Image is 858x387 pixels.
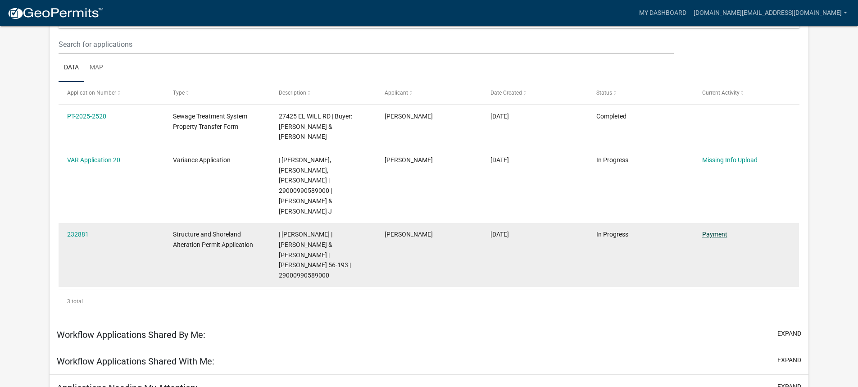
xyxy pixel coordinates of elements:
a: VAR Application 20 [67,156,120,164]
a: Missing Info Upload [702,156,758,164]
h5: Workflow Applications Shared With Me: [57,356,214,367]
button: expand [777,355,801,365]
span: Status [596,90,612,96]
h5: Workflow Applications Shared By Me: [57,329,205,340]
span: Completed [596,113,626,120]
span: Applicant [385,90,408,96]
span: Structure and Shoreland Alteration Permit Application [173,231,253,248]
a: PT-2025-2520 [67,113,106,120]
span: 27425 EL WILL RD | Buyer: Steven J. & Renae J. Troyer [279,113,352,141]
span: 09/22/2025 [490,113,509,120]
a: 232881 [67,231,89,238]
span: Date Created [490,90,522,96]
span: | Amy Busko, Christopher LeClair, Kyle Westergard | 29000990589000 | TROYER,STEVEN J & RENAE J [279,156,332,215]
datatable-header-cell: Application Number [59,82,164,104]
span: Application Number [67,90,116,96]
a: [DOMAIN_NAME][EMAIL_ADDRESS][DOMAIN_NAME] [690,5,851,22]
input: Search for applications [59,35,673,54]
datatable-header-cell: Date Created [482,82,588,104]
datatable-header-cell: Status [587,82,693,104]
span: Sewage Treatment System Property Transfer Form [173,113,247,130]
span: Current Activity [702,90,740,96]
span: Steven J Troyer [385,231,433,238]
datatable-header-cell: Description [270,82,376,104]
span: Steven J Troyer [385,156,433,164]
a: My Dashboard [636,5,690,22]
div: 3 total [59,290,799,313]
span: Type [173,90,185,96]
datatable-header-cell: Type [164,82,270,104]
a: Data [59,54,84,82]
span: Variance Application [173,156,231,164]
span: 03/14/2024 [490,231,509,238]
datatable-header-cell: Current Activity [693,82,799,104]
span: Description [279,90,306,96]
a: Map [84,54,109,82]
span: In Progress [596,231,628,238]
span: Steven J Troyer [385,113,433,120]
datatable-header-cell: Applicant [376,82,482,104]
button: expand [777,329,801,338]
span: 04/22/2024 [490,156,509,164]
a: Payment [702,231,727,238]
span: In Progress [596,156,628,164]
span: | Alexis Newark | TROYER,STEVEN J & RENAE J | Ethel 56-193 | 29000990589000 [279,231,351,279]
